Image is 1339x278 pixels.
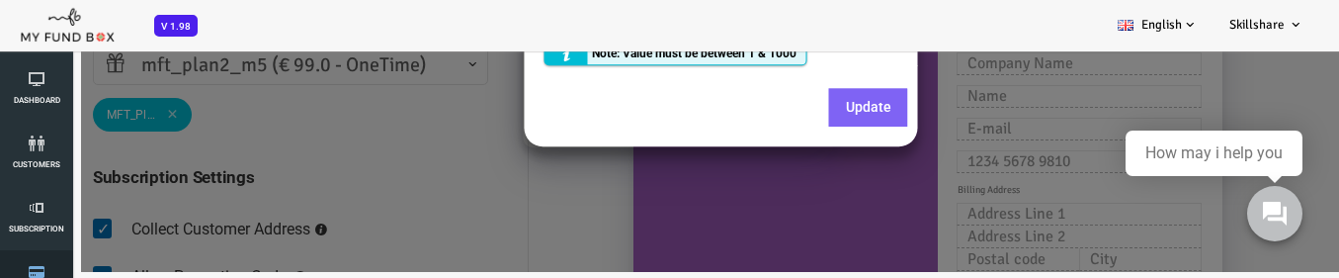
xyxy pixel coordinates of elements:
div: How may i help you [1145,144,1283,162]
span: V 1.98 [154,15,198,37]
img: mfboff.png [20,3,115,43]
span: Skillshare [1229,17,1285,33]
iframe: Launcher button frame [1230,169,1319,258]
button: × [829,240,845,270]
a: V 1.98 [154,18,198,33]
h6: Update Quantity [491,244,845,276]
